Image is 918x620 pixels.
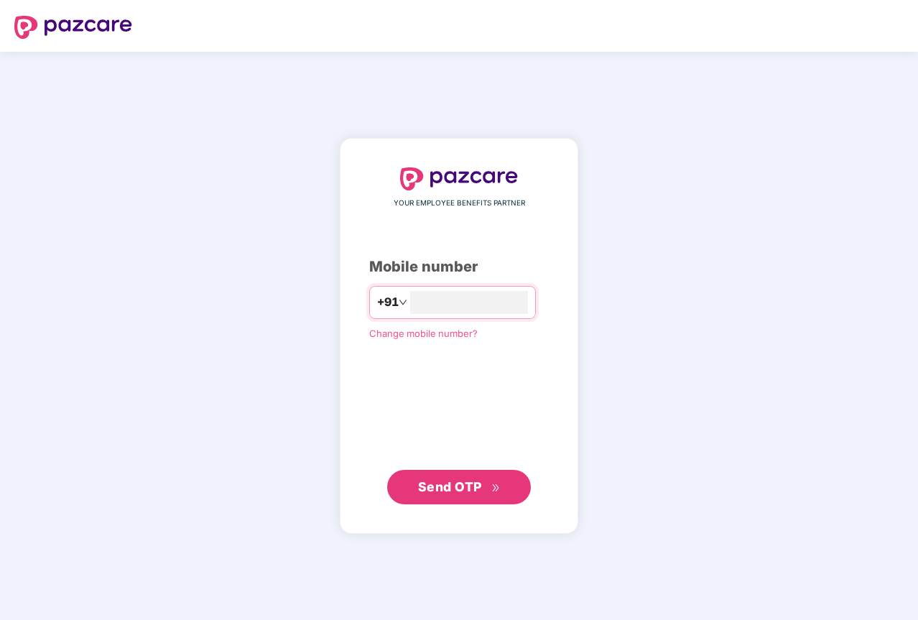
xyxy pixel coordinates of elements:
span: double-right [491,483,501,493]
a: Change mobile number? [369,328,478,339]
span: Send OTP [418,479,482,494]
img: logo [14,16,132,39]
img: logo [400,167,518,190]
div: Mobile number [369,256,549,278]
span: +91 [377,293,399,311]
span: YOUR EMPLOYEE BENEFITS PARTNER [394,198,525,209]
span: down [399,298,407,307]
button: Send OTPdouble-right [387,470,531,504]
